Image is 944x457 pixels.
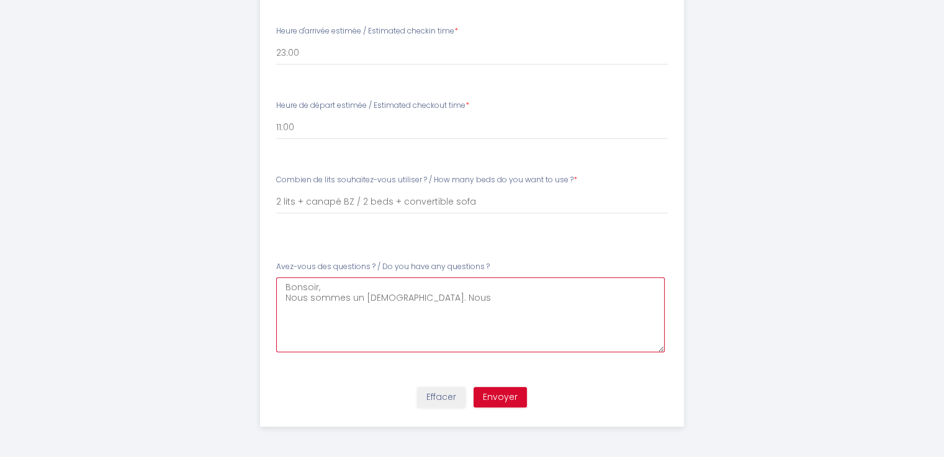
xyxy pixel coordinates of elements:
[276,100,469,112] label: Heure de départ estimée / Estimated checkout time
[276,174,577,186] label: Combien de lits souhaitez-vous utiliser ? / How many beds do you want to use ?
[417,387,465,408] button: Effacer
[276,25,458,37] label: Heure d'arrivée estimée / Estimated checkin time
[276,261,490,273] label: Avez-vous des questions ? / Do you have any questions ?
[474,387,527,408] button: Envoyer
